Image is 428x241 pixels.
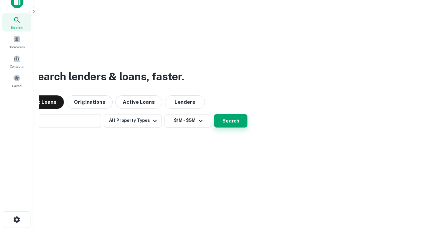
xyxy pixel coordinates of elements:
[12,83,22,88] span: Saved
[2,33,31,51] a: Borrowers
[2,52,31,70] a: Contacts
[30,69,184,85] h3: Search lenders & loans, faster.
[2,72,31,90] a: Saved
[67,95,113,109] button: Originations
[10,64,23,69] span: Contacts
[165,95,205,109] button: Lenders
[9,44,25,50] span: Borrowers
[165,114,211,128] button: $1M - $5M
[11,25,23,30] span: Search
[395,187,428,220] iframe: Chat Widget
[2,13,31,31] a: Search
[115,95,162,109] button: Active Loans
[104,114,162,128] button: All Property Types
[214,114,247,128] button: Search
